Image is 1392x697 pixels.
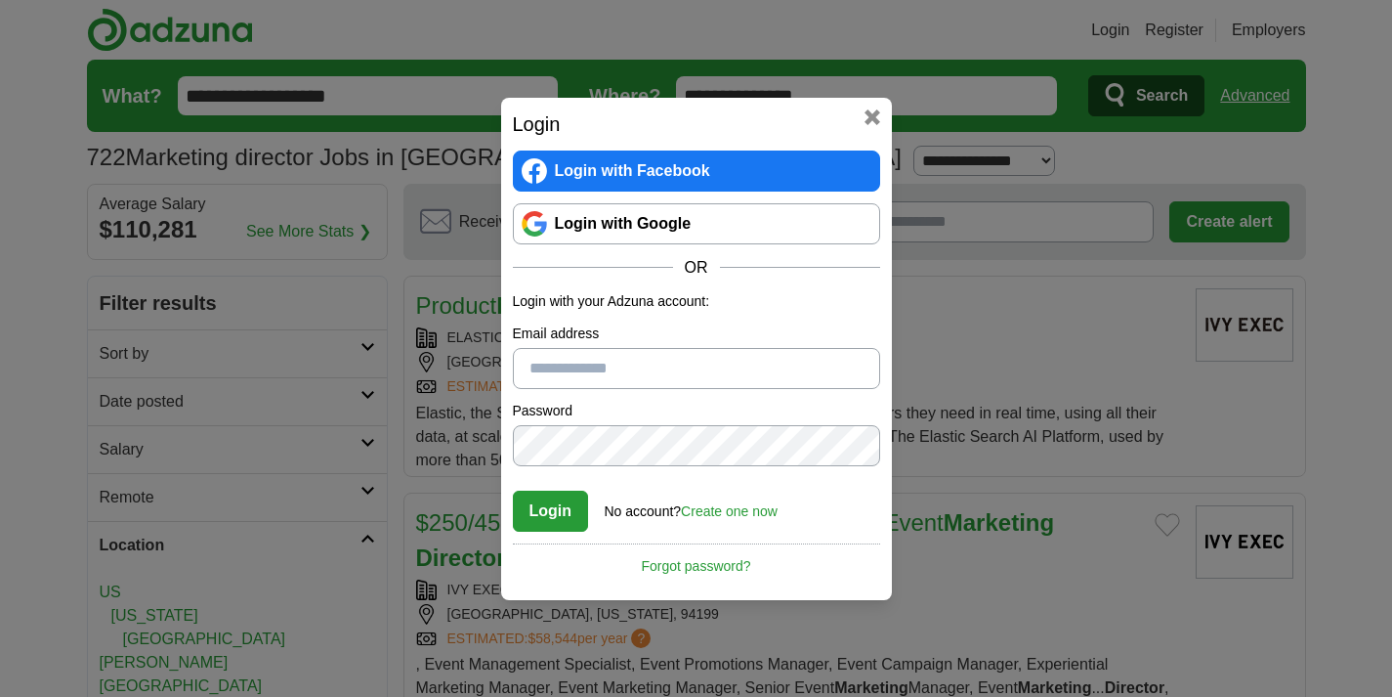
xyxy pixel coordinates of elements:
[513,491,589,532] button: Login
[513,109,880,139] h2: Login
[513,151,880,192] a: Login with Facebook
[681,503,778,519] a: Create one now
[513,544,880,577] a: Forgot password?
[513,291,880,312] p: Login with your Adzuna account:
[513,324,880,344] label: Email address
[673,256,720,280] span: OR
[513,401,880,421] label: Password
[513,203,880,244] a: Login with Google
[605,490,778,522] div: No account?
